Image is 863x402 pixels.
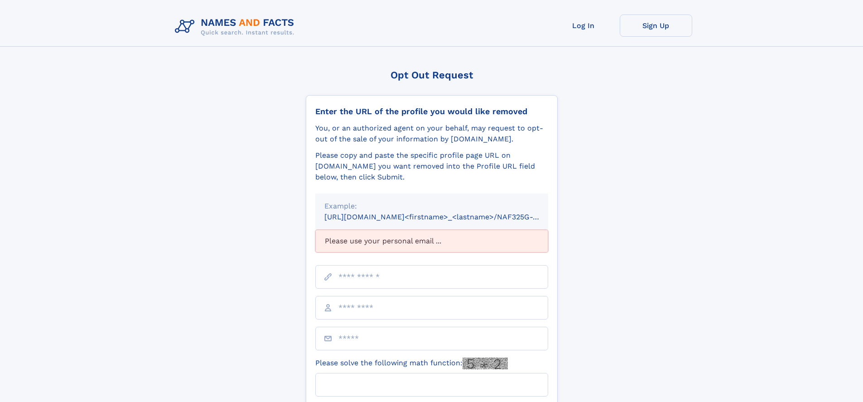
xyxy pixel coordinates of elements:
small: [URL][DOMAIN_NAME]<firstname>_<lastname>/NAF325G-xxxxxxxx [324,213,565,221]
div: Opt Out Request [306,69,558,81]
div: Please copy and paste the specific profile page URL on [DOMAIN_NAME] you want removed into the Pr... [315,150,548,183]
img: Logo Names and Facts [171,15,302,39]
a: Log In [547,15,620,37]
a: Sign Up [620,15,692,37]
div: Example: [324,201,539,212]
div: Enter the URL of the profile you would like removed [315,107,548,116]
div: You, or an authorized agent on your behalf, may request to opt-out of the sale of your informatio... [315,123,548,145]
label: Please solve the following math function: [315,358,508,369]
div: Please use your personal email ... [315,230,548,252]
